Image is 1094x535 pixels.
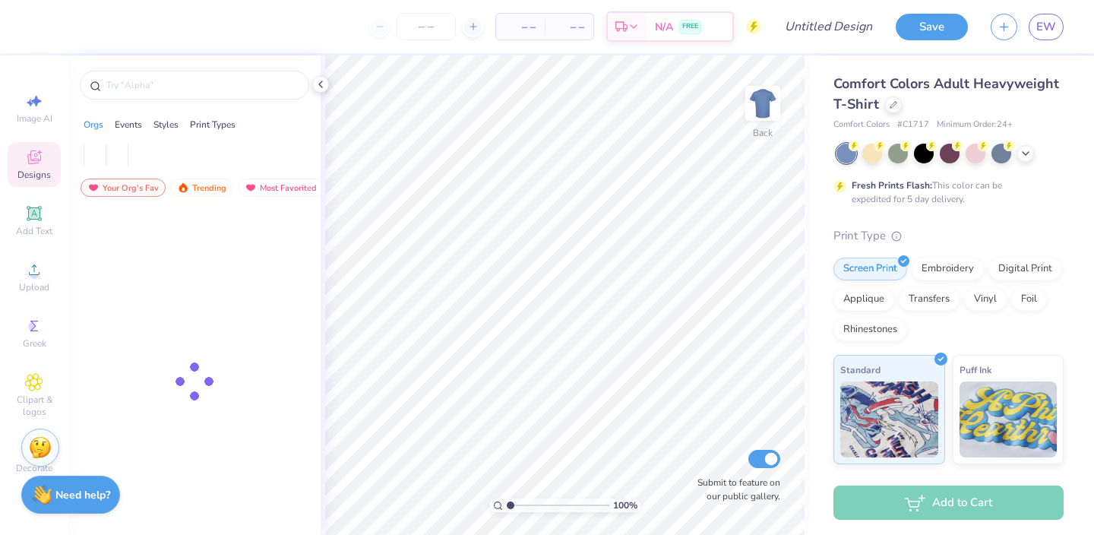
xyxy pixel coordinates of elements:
span: Standard [840,362,881,378]
a: EW [1029,14,1064,40]
span: Decorate [16,462,52,474]
span: # C1717 [897,119,929,131]
span: – – [505,19,536,35]
strong: Need help? [55,488,110,502]
span: – – [554,19,584,35]
span: Clipart & logos [8,394,61,418]
div: Events [115,118,142,131]
div: Print Types [190,118,236,131]
span: 100 % [613,499,637,512]
img: Back [748,88,778,119]
img: most_fav.gif [87,182,100,193]
div: Foil [1011,288,1047,311]
span: Upload [19,281,49,293]
img: most_fav.gif [245,182,257,193]
label: Submit to feature on our public gallery. [689,476,780,503]
div: This color can be expedited for 5 day delivery. [852,179,1039,206]
div: Print Type [833,227,1064,245]
div: Rhinestones [833,318,907,341]
img: Puff Ink [960,381,1058,457]
span: EW [1036,18,1056,36]
span: Greek [23,337,46,350]
div: Styles [153,118,179,131]
span: Comfort Colors Adult Heavyweight T-Shirt [833,74,1059,113]
span: Designs [17,169,51,181]
span: Add Text [16,225,52,237]
div: Applique [833,288,894,311]
div: Trending [170,179,233,197]
img: trending.gif [177,182,189,193]
div: Embroidery [912,258,984,280]
div: Back [753,126,773,140]
button: Save [896,14,968,40]
span: FREE [682,21,698,32]
span: N/A [655,19,673,35]
input: Untitled Design [773,11,884,42]
input: Try "Alpha" [105,78,299,93]
span: Puff Ink [960,362,991,378]
span: Minimum Order: 24 + [937,119,1013,131]
div: Screen Print [833,258,907,280]
div: Your Org's Fav [81,179,166,197]
span: Comfort Colors [833,119,890,131]
div: Transfers [899,288,960,311]
div: Vinyl [964,288,1007,311]
input: – – [397,13,456,40]
div: Most Favorited [238,179,324,197]
div: Orgs [84,118,103,131]
span: Image AI [17,112,52,125]
strong: Fresh Prints Flash: [852,179,932,192]
img: Standard [840,381,938,457]
div: Digital Print [988,258,1062,280]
